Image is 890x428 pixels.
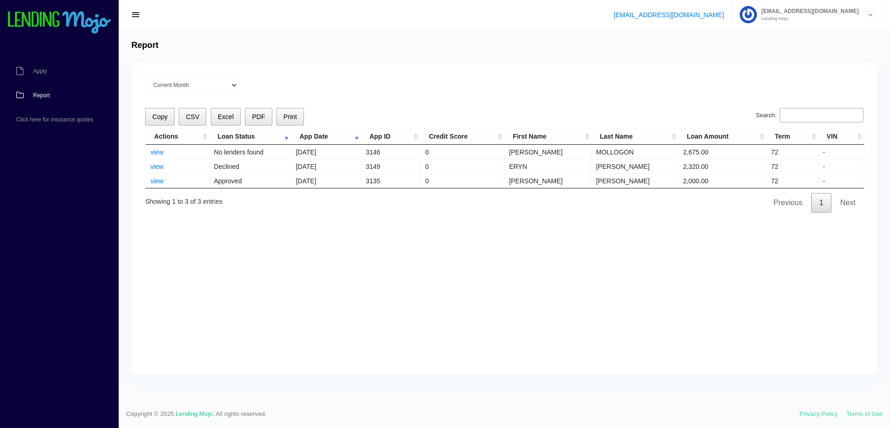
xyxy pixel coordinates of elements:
h4: Report [131,40,158,51]
td: Declined [209,159,291,174]
div: Showing 1 to 3 of 3 entries [145,191,222,207]
td: 72 [766,174,818,188]
td: [DATE] [291,174,361,188]
input: Search: [780,108,863,123]
a: view [150,148,163,156]
a: Terms of Use [846,410,883,417]
td: 0 [420,159,504,174]
td: MOLLOGON [592,145,679,159]
td: 3149 [361,159,421,174]
td: 2,000.00 [678,174,766,188]
td: - [818,145,864,159]
th: Loan Amount: activate to sort column ascending [678,128,766,145]
button: Copy [145,108,175,126]
span: PDF [252,113,265,120]
a: [EMAIL_ADDRESS][DOMAIN_NAME] [614,11,724,19]
button: Print [276,108,304,126]
td: - [818,174,864,188]
td: 0 [420,145,504,159]
button: Excel [211,108,241,126]
a: view [150,163,163,170]
th: App Date: activate to sort column ascending [291,128,361,145]
a: Lending Mojo [176,410,213,417]
th: VIN: activate to sort column ascending [818,128,864,145]
button: CSV [179,108,206,126]
span: [EMAIL_ADDRESS][DOMAIN_NAME] [757,8,859,14]
td: 2,675.00 [678,145,766,159]
th: First Name: activate to sort column ascending [505,128,592,145]
td: [DATE] [291,145,361,159]
th: App ID: activate to sort column ascending [361,128,421,145]
td: Approved [209,174,291,188]
img: logo-small.png [7,11,112,34]
a: Next [832,193,863,213]
th: Loan Status: activate to sort column ascending [209,128,291,145]
label: Search: [756,108,863,123]
span: Excel [218,113,234,120]
td: 3135 [361,174,421,188]
td: No lenders found [209,145,291,159]
td: [PERSON_NAME] [592,159,679,174]
span: Print [283,113,297,120]
td: 0 [420,174,504,188]
a: 1 [811,193,831,213]
small: Lending Mojo [757,16,859,21]
img: Profile image [740,6,757,23]
td: - [818,159,864,174]
th: Term: activate to sort column ascending [766,128,818,145]
a: view [150,177,163,185]
td: 72 [766,159,818,174]
span: Report [33,93,50,98]
td: [PERSON_NAME] [505,174,592,188]
td: [DATE] [291,159,361,174]
span: Copyright © 2025. . All rights reserved. [126,409,800,419]
span: Apply [33,68,47,74]
span: Copy [152,113,168,120]
span: Click here for insurance quotes [16,117,93,122]
th: Credit Score: activate to sort column ascending [420,128,504,145]
td: 3146 [361,145,421,159]
td: [PERSON_NAME] [505,145,592,159]
span: CSV [186,113,199,120]
th: Actions: activate to sort column ascending [146,128,209,145]
td: [PERSON_NAME] [592,174,679,188]
button: PDF [245,108,272,126]
td: 72 [766,145,818,159]
th: Last Name: activate to sort column ascending [592,128,679,145]
a: Previous [766,193,810,213]
a: Privacy Policy [800,410,838,417]
td: ERYN [505,159,592,174]
td: 2,320.00 [678,159,766,174]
